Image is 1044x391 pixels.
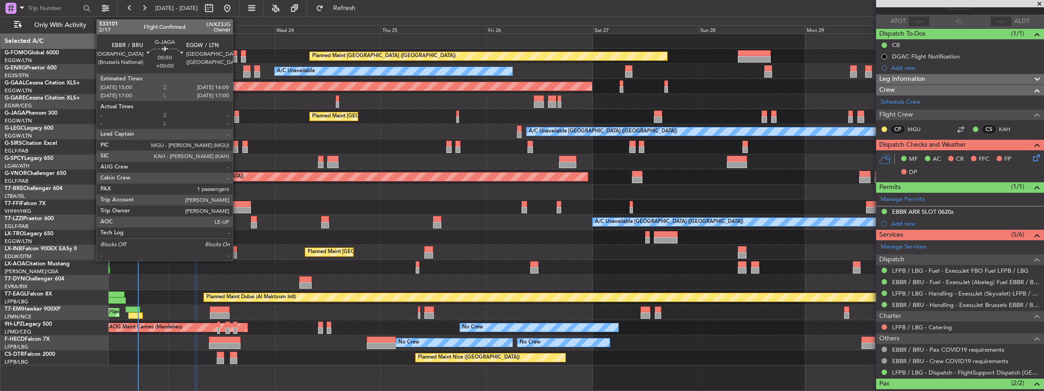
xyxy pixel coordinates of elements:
[5,352,55,357] a: CS-DTRFalcon 2000
[879,74,925,85] span: Leg Information
[5,102,32,109] a: EGNR/CEG
[5,80,26,86] span: G-GAAL
[312,1,366,16] button: Refresh
[398,336,419,349] div: No Crew
[5,201,21,206] span: T7-FFI
[999,125,1019,133] a: KAH
[892,290,1039,297] a: LFPB / LBG - Handling - ExecuJet (Skyvalet) LFPB / LBG
[5,223,28,230] a: EGLF/FAB
[5,57,32,64] a: EGGW/LTN
[5,283,27,290] a: EVRA/RIX
[5,111,57,116] a: G-JAGAPhenom 300
[892,301,1039,309] a: EBBR / BRU - Handling - ExecuJet Brussels EBBR / BRU
[5,65,26,71] span: G-ENRG
[5,352,24,357] span: CS-DTR
[881,195,925,204] a: Manage Permits
[5,117,32,124] a: EGGW/LTN
[5,126,24,131] span: G-LEGC
[699,25,804,33] div: Sun 28
[5,343,28,350] a: LFPB/LBG
[1011,29,1024,38] span: (1/1)
[155,4,198,12] span: [DATE] - [DATE]
[5,193,25,200] a: LTBA/ISL
[5,156,24,161] span: G-SPCY
[909,155,918,164] span: MF
[881,98,920,107] a: Schedule Crew
[5,268,58,275] a: [PERSON_NAME]/QSA
[486,25,592,33] div: Fri 26
[381,25,486,33] div: Thu 25
[879,110,913,120] span: Flight Crew
[5,253,31,260] a: EDLW/DTM
[5,148,28,154] a: EGLF/FAB
[595,215,743,229] div: A/C Unavailable [GEOGRAPHIC_DATA] ([GEOGRAPHIC_DATA])
[891,17,906,26] span: ATOT
[5,231,24,237] span: LX-TRO
[1011,230,1024,239] span: (5/6)
[168,25,274,33] div: Tue 23
[909,168,917,177] span: DP
[1004,155,1011,164] span: FP
[5,337,50,342] a: F-HECDFalcon 7X
[879,333,899,344] span: Others
[109,306,196,319] div: Planned Maint [GEOGRAPHIC_DATA]
[890,124,905,134] div: CP
[879,230,903,240] span: Services
[5,95,26,101] span: G-GARE
[5,201,46,206] a: T7-FFIFalcon 7X
[63,25,168,33] div: Mon 22
[109,321,182,334] div: AOG Maint Cannes (Mandelieu)
[879,29,925,39] span: Dispatch To-Dos
[5,141,57,146] a: G-SIRSCitation Excel
[5,246,22,252] span: LX-INB
[312,49,456,63] div: Planned Maint [GEOGRAPHIC_DATA] ([GEOGRAPHIC_DATA])
[325,5,364,11] span: Refresh
[881,243,926,252] a: Manage Services
[5,65,57,71] a: G-ENRGPraetor 600
[308,245,451,259] div: Planned Maint [GEOGRAPHIC_DATA] ([GEOGRAPHIC_DATA])
[891,220,1039,227] div: Add new
[5,216,54,222] a: T7-LZZIPraetor 600
[5,95,80,101] a: G-GARECessna Citation XLS+
[206,291,296,304] div: Planned Maint Dubai (Al Maktoum Intl)
[529,125,677,138] div: A/C Unavailable [GEOGRAPHIC_DATA] ([GEOGRAPHIC_DATA])
[892,267,1028,275] a: LFPB / LBG - Fuel - ExecuJet FBO Fuel LFPB / LBG
[956,155,964,164] span: CR
[418,351,520,365] div: Planned Maint Nice ([GEOGRAPHIC_DATA])
[28,1,80,15] input: Trip Number
[5,132,32,139] a: EGGW/LTN
[593,25,699,33] div: Sat 27
[892,346,1004,354] a: EBBR / BRU - Pax COVID19 requirements
[312,110,456,123] div: Planned Maint [GEOGRAPHIC_DATA] ([GEOGRAPHIC_DATA])
[5,72,29,79] a: EGSS/STN
[5,261,70,267] a: LX-AOACitation Mustang
[100,170,244,184] div: Planned Maint [GEOGRAPHIC_DATA] ([GEOGRAPHIC_DATA])
[5,216,23,222] span: T7-LZZI
[891,64,1039,72] div: Add new
[892,278,1039,286] a: EBBR / BRU - Fuel - ExecuJet (Abelag) Fuel EBBR / BRU
[5,298,28,305] a: LFPB/LBG
[5,306,22,312] span: T7-EMI
[5,126,53,131] a: G-LEGCLegacy 600
[879,182,901,193] span: Permits
[5,163,29,169] a: LGAV/ATH
[5,111,26,116] span: G-JAGA
[5,246,77,252] a: LX-INBFalcon 900EX EASy II
[5,291,27,297] span: T7-EAGL
[5,322,23,327] span: 9H-LPZ
[5,359,28,365] a: LFPB/LBG
[5,231,53,237] a: LX-TROLegacy 650
[5,141,22,146] span: G-SIRS
[5,87,32,94] a: EGGW/LTN
[892,208,954,216] div: EBBR ARR SLOT 0620z
[5,337,25,342] span: F-HECD
[462,321,483,334] div: No Crew
[5,178,28,185] a: EGLF/FAB
[5,171,66,176] a: G-VNORChallenger 650
[908,16,930,27] input: --:--
[5,306,60,312] a: T7-EMIHawker 900XP
[933,155,941,164] span: AC
[5,156,53,161] a: G-SPCYLegacy 650
[5,208,31,215] a: VHHH/HKG
[892,41,900,49] div: CB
